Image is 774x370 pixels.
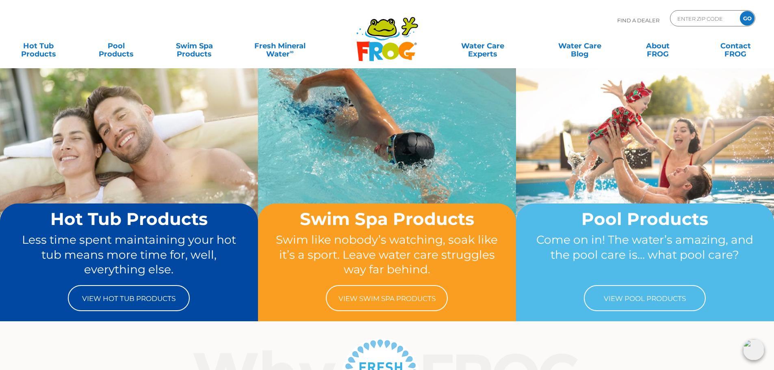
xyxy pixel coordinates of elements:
p: Come on in! The water’s amazing, and the pool care is… what pool care? [531,232,759,277]
a: View Hot Tub Products [68,285,190,311]
a: Fresh MineralWater∞ [242,38,318,54]
img: openIcon [743,339,764,360]
p: Less time spent maintaining your hot tub means more time for, well, everything else. [15,232,243,277]
a: View Pool Products [584,285,706,311]
p: Swim like nobody’s watching, soak like it’s a sport. Leave water care struggles way far behind. [273,232,501,277]
a: Water CareExperts [434,38,532,54]
a: PoolProducts [86,38,147,54]
sup: ∞ [290,48,294,55]
h2: Swim Spa Products [273,210,501,228]
img: home-banner-pool-short [516,68,774,260]
a: Hot TubProducts [8,38,69,54]
h2: Hot Tub Products [15,210,243,228]
a: AboutFROG [627,38,688,54]
p: Find A Dealer [617,10,659,30]
a: Swim SpaProducts [164,38,225,54]
img: home-banner-swim-spa-short [258,68,516,260]
input: GO [740,11,754,26]
input: Zip Code Form [676,13,731,24]
a: Water CareBlog [549,38,610,54]
a: View Swim Spa Products [326,285,448,311]
h2: Pool Products [531,210,759,228]
a: ContactFROG [705,38,766,54]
